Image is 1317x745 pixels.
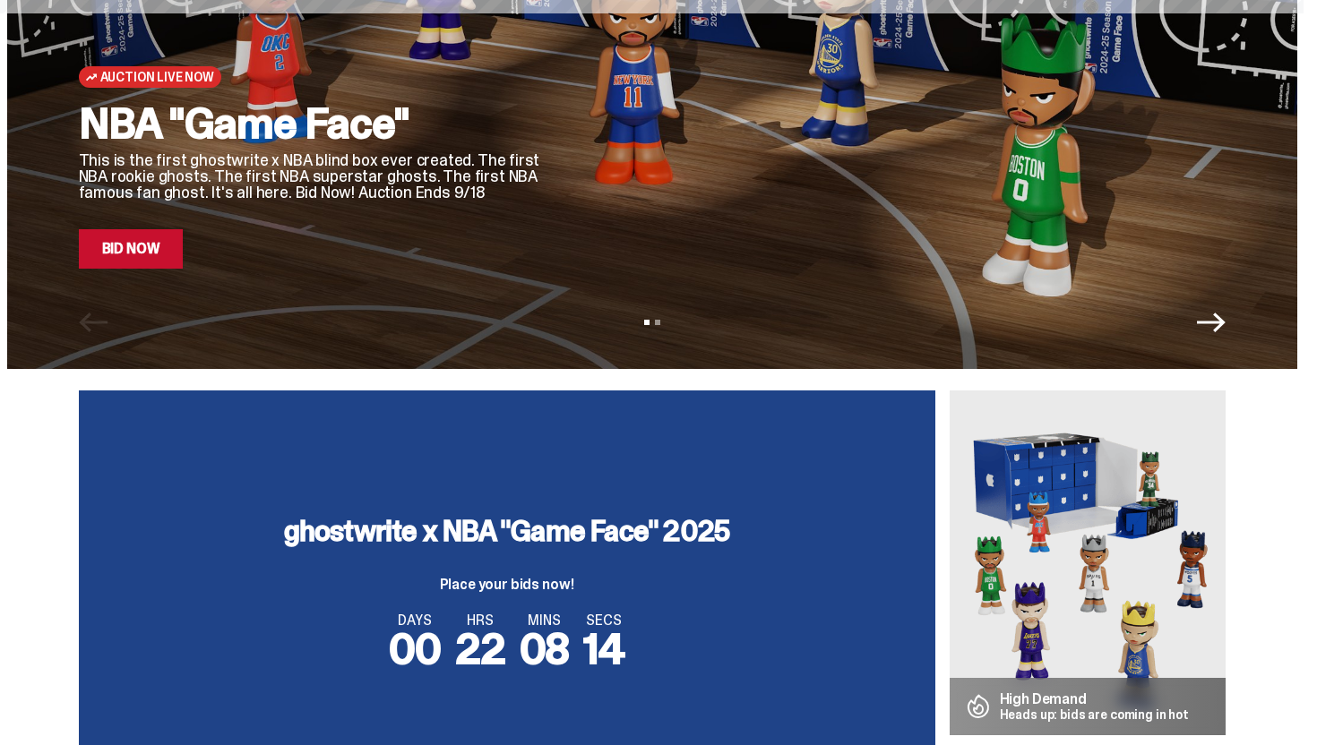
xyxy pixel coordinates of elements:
span: SECS [583,613,624,628]
span: Auction Live Now [100,70,214,84]
h2: NBA "Game Face" [79,102,545,145]
span: HRS [455,613,505,628]
a: Bid Now [79,229,184,269]
p: Heads up: bids are coming in hot [1000,708,1190,721]
span: 00 [389,621,441,677]
button: View slide 1 [644,320,650,325]
p: This is the first ghostwrite x NBA blind box ever created. The first NBA rookie ghosts. The first... [79,152,545,201]
h3: ghostwrite x NBA "Game Face" 2025 [284,517,730,545]
span: MINS [520,613,570,628]
button: View slide 2 [655,320,660,325]
p: Place your bids now! [284,578,730,592]
span: DAYS [389,613,441,628]
button: Next [1197,308,1226,337]
span: 22 [455,621,505,677]
span: 14 [583,621,624,677]
p: High Demand [1000,692,1190,706]
span: 08 [520,621,570,677]
img: Game Face (2025) [950,390,1226,735]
